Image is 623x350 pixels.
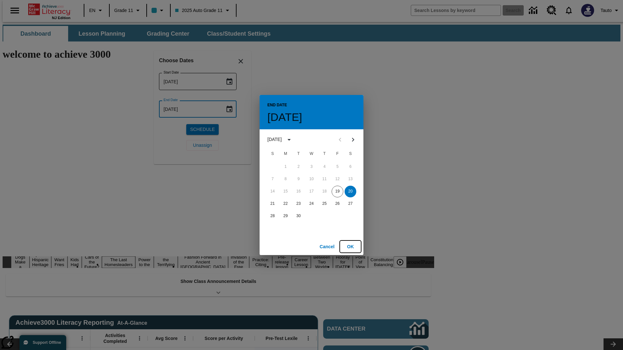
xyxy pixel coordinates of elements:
span: Wednesday [306,147,317,160]
body: Maximum 600 characters Press Escape to exit toolbar Press Alt + F10 to reach toolbar [3,5,95,11]
button: Next month [347,133,360,146]
span: End Date [267,100,287,111]
button: 29 [280,210,291,222]
button: 30 [293,210,304,222]
div: [DATE] [267,136,282,143]
button: 23 [293,198,304,210]
button: 28 [267,210,278,222]
button: Cancel [317,241,337,253]
span: Sunday [267,147,278,160]
span: Tuesday [293,147,304,160]
button: 27 [345,198,356,210]
button: 25 [319,198,330,210]
h4: [DATE] [267,111,302,124]
span: Monday [280,147,291,160]
button: OK [340,241,361,253]
button: 22 [280,198,291,210]
button: 21 [267,198,278,210]
button: calendar view is open, switch to year view [284,134,295,145]
button: 24 [306,198,317,210]
span: Saturday [345,147,356,160]
button: 20 [345,186,356,197]
button: 19 [332,186,343,197]
span: Thursday [319,147,330,160]
button: 26 [332,198,343,210]
span: Friday [332,147,343,160]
